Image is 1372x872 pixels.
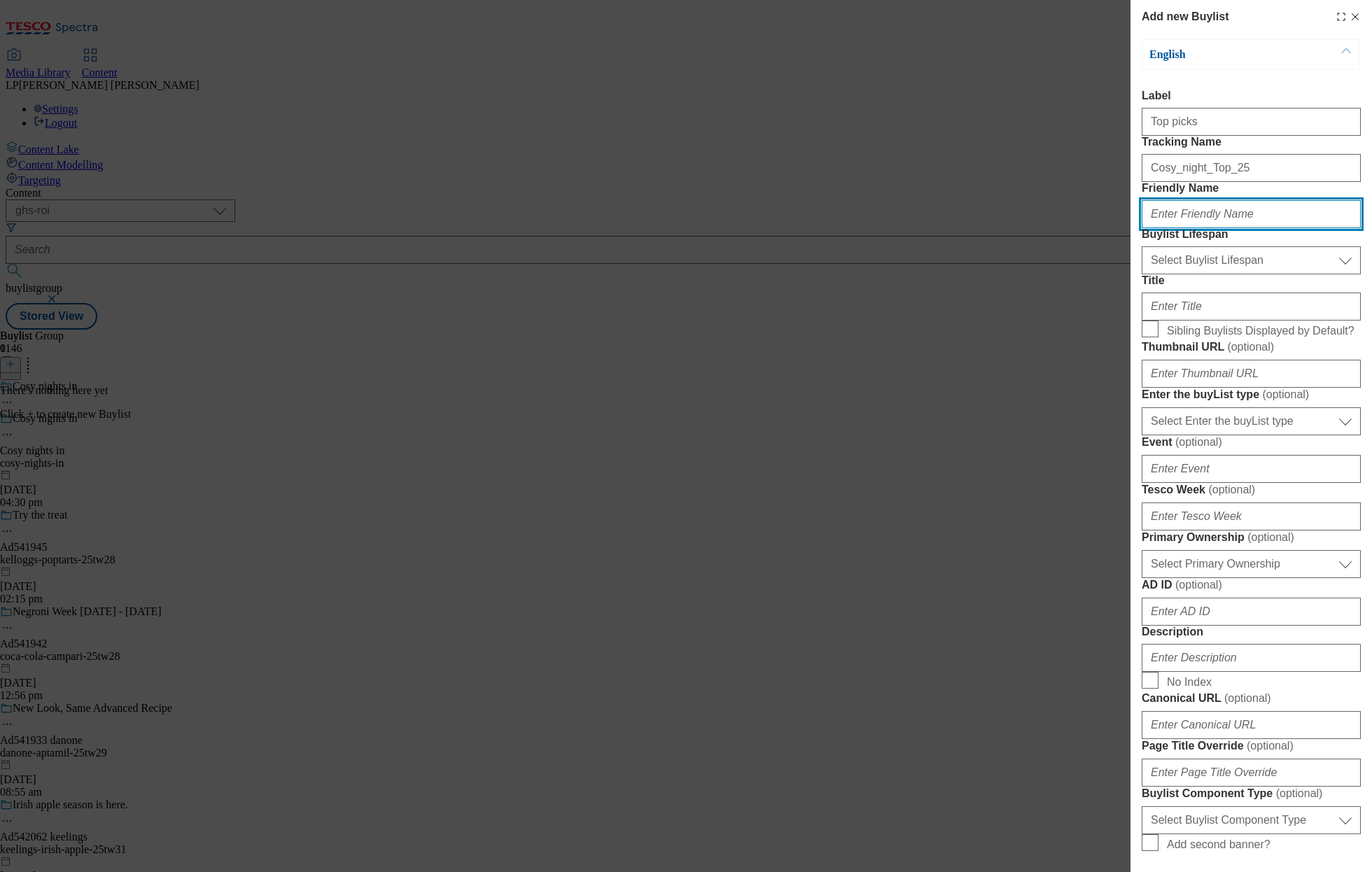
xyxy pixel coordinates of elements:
[1142,200,1361,228] input: Enter Friendly Name
[1247,740,1294,752] span: ( optional )
[1142,644,1361,672] input: Enter Description
[1142,711,1361,739] input: Enter Canonical URL
[1142,90,1361,102] label: Label
[1142,578,1361,592] label: AD ID
[1142,154,1361,182] input: Enter Tracking Name
[1167,838,1270,851] span: Add second banner?
[1142,182,1361,195] label: Friendly Name
[1175,579,1222,591] span: ( optional )
[1208,484,1255,495] span: ( optional )
[1142,502,1361,530] input: Enter Tesco Week
[1247,531,1294,543] span: ( optional )
[1142,293,1361,321] input: Enter Title
[1142,787,1361,801] label: Buylist Component Type
[1167,325,1354,337] span: Sibling Buylists Displayed by Default?
[1142,759,1361,787] input: Enter Page Title Override
[1142,598,1361,626] input: Enter AD ID
[1149,48,1296,62] p: English
[1142,530,1361,544] label: Primary Ownership
[1142,340,1361,354] label: Thumbnail URL
[1262,388,1309,400] span: ( optional )
[1167,676,1212,689] span: No Index
[1224,692,1271,704] span: ( optional )
[1142,435,1361,449] label: Event
[1142,626,1361,638] label: Description
[1142,228,1361,241] label: Buylist Lifespan
[1142,483,1361,497] label: Tesco Week
[1175,436,1222,448] span: ( optional )
[1227,341,1274,353] span: ( optional )
[1276,787,1323,799] span: ( optional )
[1142,274,1361,287] label: Title
[1142,108,1361,136] input: Enter Label
[1142,691,1361,705] label: Canonical URL
[1142,455,1361,483] input: Enter Event
[1142,136,1361,148] label: Tracking Name
[1142,360,1361,388] input: Enter Thumbnail URL
[1142,8,1228,25] h4: Add new Buylist
[1142,388,1361,402] label: Enter the buyList type
[1142,739,1361,753] label: Page Title Override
